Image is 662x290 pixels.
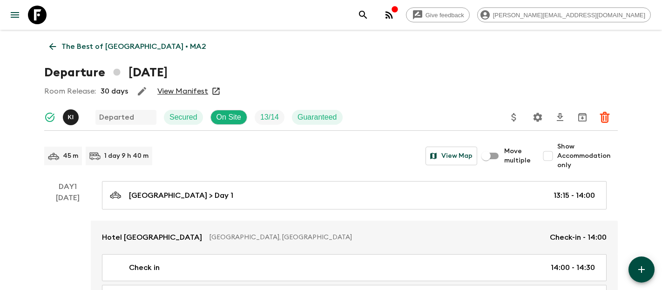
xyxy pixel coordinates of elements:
[209,233,542,242] p: [GEOGRAPHIC_DATA], [GEOGRAPHIC_DATA]
[102,181,607,209] a: [GEOGRAPHIC_DATA] > Day 113:15 - 14:00
[551,262,595,273] p: 14:00 - 14:30
[595,108,614,127] button: Delete
[164,110,203,125] div: Secured
[528,108,547,127] button: Settings
[102,232,202,243] p: Hotel [GEOGRAPHIC_DATA]
[63,151,78,161] p: 45 m
[488,12,650,19] span: [PERSON_NAME][EMAIL_ADDRESS][DOMAIN_NAME]
[44,63,168,82] h1: Departure [DATE]
[210,110,247,125] div: On Site
[354,6,372,24] button: search adventures
[477,7,651,22] div: [PERSON_NAME][EMAIL_ADDRESS][DOMAIN_NAME]
[505,108,523,127] button: Update Price, Early Bird Discount and Costs
[157,87,208,96] a: View Manifest
[63,112,81,120] span: Khaled Ingrioui
[255,110,284,125] div: Trip Fill
[129,190,233,201] p: [GEOGRAPHIC_DATA] > Day 1
[101,86,128,97] p: 30 days
[91,221,618,254] a: Hotel [GEOGRAPHIC_DATA][GEOGRAPHIC_DATA], [GEOGRAPHIC_DATA]Check-in - 14:00
[129,262,160,273] p: Check in
[554,190,595,201] p: 13:15 - 14:00
[551,108,569,127] button: Download CSV
[44,181,91,192] p: Day 1
[44,37,211,56] a: The Best of [GEOGRAPHIC_DATA] • MA2
[6,6,24,24] button: menu
[406,7,470,22] a: Give feedback
[297,112,337,123] p: Guaranteed
[557,142,618,170] span: Show Accommodation only
[104,151,149,161] p: 1 day 9 h 40 m
[169,112,197,123] p: Secured
[44,86,96,97] p: Room Release:
[550,232,607,243] p: Check-in - 14:00
[420,12,469,19] span: Give feedback
[99,112,134,123] p: Departed
[102,254,607,281] a: Check in14:00 - 14:30
[61,41,206,52] p: The Best of [GEOGRAPHIC_DATA] • MA2
[573,108,592,127] button: Archive (Completed, Cancelled or Unsynced Departures only)
[504,147,531,165] span: Move multiple
[44,112,55,123] svg: Synced Successfully
[216,112,241,123] p: On Site
[426,147,477,165] button: View Map
[260,112,279,123] p: 13 / 14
